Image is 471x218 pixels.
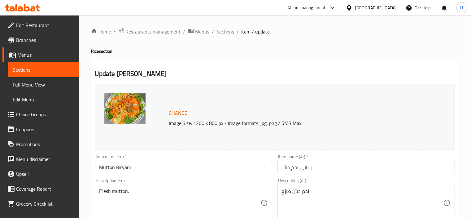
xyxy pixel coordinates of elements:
[2,167,79,181] a: Upsell
[166,107,190,119] button: Change
[281,188,443,218] textarea: لحم ضأن طازج.
[8,92,79,107] a: Edit Menu
[188,28,209,36] a: Menus
[8,62,79,77] a: Sections
[183,28,185,35] li: /
[16,21,74,29] span: Edit Restaurant
[16,111,74,118] span: Choice Groups
[16,170,74,178] span: Upsell
[2,137,79,152] a: Promotions
[91,48,459,54] h4: Rice section
[113,28,116,35] li: /
[2,181,79,196] a: Coverage Report
[16,200,74,207] span: Grocery Checklist
[2,33,79,47] a: Branches
[355,4,396,11] div: [GEOGRAPHIC_DATA]
[169,109,187,118] span: Change
[460,4,463,11] span: H
[216,28,234,35] a: Sections
[91,28,111,35] a: Home
[277,161,455,173] input: Enter name Ar
[195,28,209,35] span: Menus
[2,196,79,211] a: Grocery Checklist
[2,47,79,62] a: Menus
[17,51,74,59] span: Menus
[13,66,74,73] span: Sections
[241,28,270,35] span: item / update
[237,28,239,35] li: /
[2,107,79,122] a: Choice Groups
[212,28,214,35] li: /
[16,126,74,133] span: Coupons
[8,77,79,92] a: Full Menu View
[16,36,74,44] span: Branches
[2,122,79,137] a: Coupons
[16,140,74,148] span: Promotions
[13,81,74,88] span: Full Menu View
[125,28,181,35] span: Restaurants management
[95,161,273,173] input: Enter name En
[118,28,181,36] a: Restaurants management
[104,93,146,124] img: mmw_638454397492229654
[166,119,422,127] p: Image Size: 1200 x 800 px / Image formats: jpg, png / 5MB Max.
[91,28,459,36] nav: breadcrumb
[2,152,79,167] a: Menu disclaimer
[99,188,261,218] textarea: Fresh mutton.
[95,69,455,78] h2: Update [PERSON_NAME]
[16,185,74,193] span: Coverage Report
[13,96,74,103] span: Edit Menu
[2,18,79,33] a: Edit Restaurant
[16,155,74,163] span: Menu disclaimer
[288,4,326,11] div: Menu-management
